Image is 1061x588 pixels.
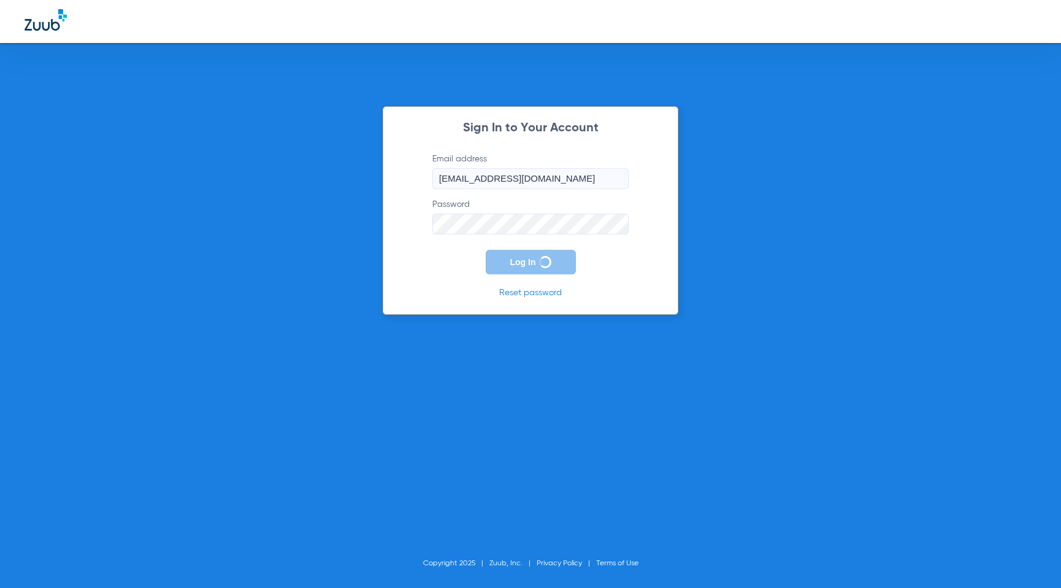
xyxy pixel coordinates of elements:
img: Zuub Logo [25,9,67,31]
input: Password [432,214,629,234]
h2: Sign In to Your Account [414,122,647,134]
a: Privacy Policy [537,560,582,567]
a: Reset password [499,288,562,297]
label: Email address [432,153,629,189]
label: Password [432,198,629,234]
span: Log In [510,257,536,267]
li: Zuub, Inc. [489,557,537,570]
a: Terms of Use [596,560,639,567]
input: Email address [432,168,629,189]
button: Log In [486,250,576,274]
li: Copyright 2025 [423,557,489,570]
